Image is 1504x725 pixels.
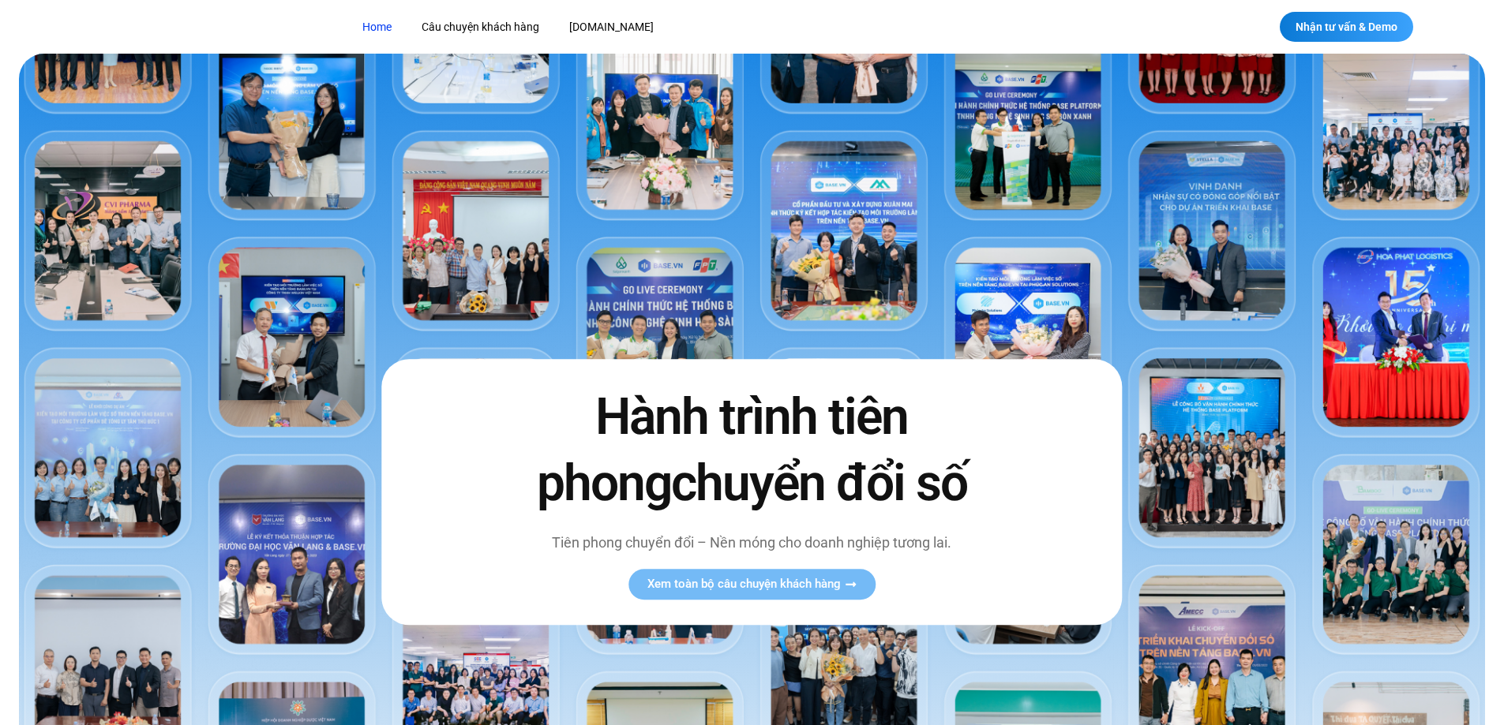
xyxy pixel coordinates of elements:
[1280,12,1413,42] a: Nhận tư vấn & Demo
[351,13,403,42] a: Home
[503,385,1000,516] h2: Hành trình tiên phong
[671,454,967,513] span: chuyển đổi số
[557,13,666,42] a: [DOMAIN_NAME]
[410,13,551,42] a: Câu chuyện khách hàng
[1296,21,1397,32] span: Nhận tư vấn & Demo
[628,569,876,600] a: Xem toàn bộ câu chuyện khách hàng
[351,13,962,42] nav: Menu
[647,578,841,590] span: Xem toàn bộ câu chuyện khách hàng
[503,532,1000,553] p: Tiên phong chuyển đổi – Nền móng cho doanh nghiệp tương lai.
